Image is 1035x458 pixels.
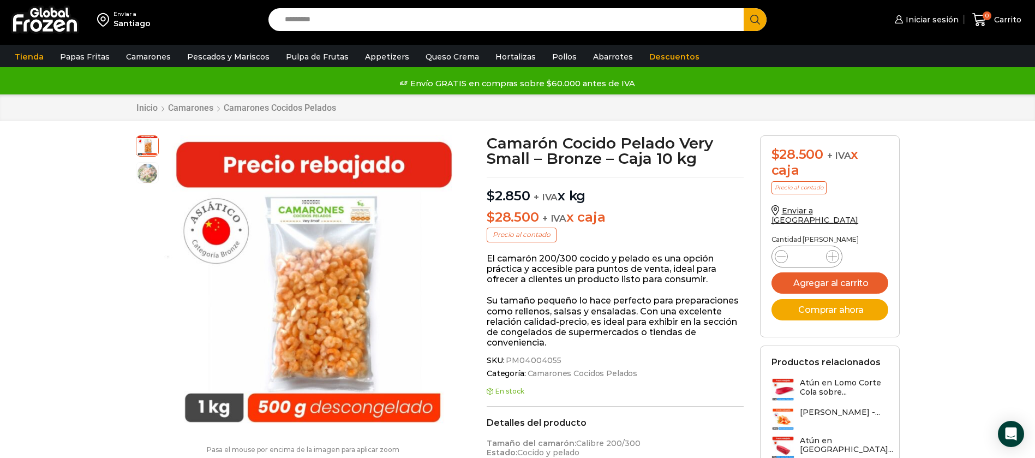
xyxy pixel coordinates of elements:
span: Carrito [991,14,1021,25]
bdi: 2.850 [487,188,530,204]
div: 1 / 2 [164,135,464,435]
p: Precio al contado [487,228,557,242]
button: Search button [744,8,767,31]
a: Tienda [9,46,49,67]
span: 0 [983,11,991,20]
span: SKU: [487,356,744,365]
span: + IVA [534,192,558,203]
h2: Detalles del producto [487,418,744,428]
span: $ [771,146,780,162]
img: very small [164,135,464,435]
h3: Atún en Lomo Corte Cola sobre... [800,378,888,397]
span: PM04004055 [504,356,561,365]
a: Camarones Cocidos Pelados [223,103,337,113]
img: address-field-icon.svg [97,10,113,29]
a: Pulpa de Frutas [280,46,354,67]
a: Camarones [167,103,214,113]
p: x caja [487,210,744,225]
div: x caja [771,147,888,179]
p: Precio al contado [771,181,827,194]
a: Pollos [547,46,582,67]
a: Camarones [121,46,176,67]
h3: Atún en [GEOGRAPHIC_DATA]... [800,436,893,455]
strong: Estado: [487,448,517,457]
p: x kg [487,177,744,204]
bdi: 28.500 [487,209,539,225]
p: El camarón 200/300 cocido y pelado es una opción práctica y accesible para puntos de venta, ideal... [487,253,744,285]
span: very-small [136,163,158,185]
input: Product quantity [797,249,817,264]
a: Queso Crema [420,46,484,67]
button: Agregar al carrito [771,272,888,294]
p: Cantidad [PERSON_NAME] [771,236,888,243]
span: $ [487,209,495,225]
span: Iniciar sesión [903,14,959,25]
a: 0 Carrito [970,7,1024,33]
span: + IVA [542,213,566,224]
div: Santiago [113,18,151,29]
a: Atún en Lomo Corte Cola sobre... [771,378,888,402]
div: Open Intercom Messenger [998,421,1024,447]
a: Hortalizas [490,46,541,67]
bdi: 28.500 [771,146,823,162]
button: Comprar ahora [771,299,888,320]
a: Iniciar sesión [892,9,959,31]
a: Pescados y Mariscos [182,46,275,67]
a: Abarrotes [588,46,638,67]
div: Enviar a [113,10,151,18]
a: Inicio [136,103,158,113]
span: $ [487,188,495,204]
strong: Tamaño del camarón: [487,438,576,448]
h2: Productos relacionados [771,357,881,367]
a: Enviar a [GEOGRAPHIC_DATA] [771,206,859,225]
h1: Camarón Cocido Pelado Very Small – Bronze – Caja 10 kg [487,135,744,166]
a: Papas Fritas [55,46,115,67]
span: Categoría: [487,369,744,378]
a: Appetizers [360,46,415,67]
h3: [PERSON_NAME] -... [800,408,880,417]
span: + IVA [827,150,851,161]
p: Su tamaño pequeño lo hace perfecto para preparaciones como rellenos, salsas y ensaladas. Con una ... [487,295,744,348]
p: En stock [487,388,744,395]
nav: Breadcrumb [136,103,337,113]
a: [PERSON_NAME] -... [771,408,880,431]
p: Pasa el mouse por encima de la imagen para aplicar zoom [136,446,471,454]
span: very small [136,134,158,156]
a: Descuentos [644,46,705,67]
a: Camarones Cocidos Pelados [526,369,638,378]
